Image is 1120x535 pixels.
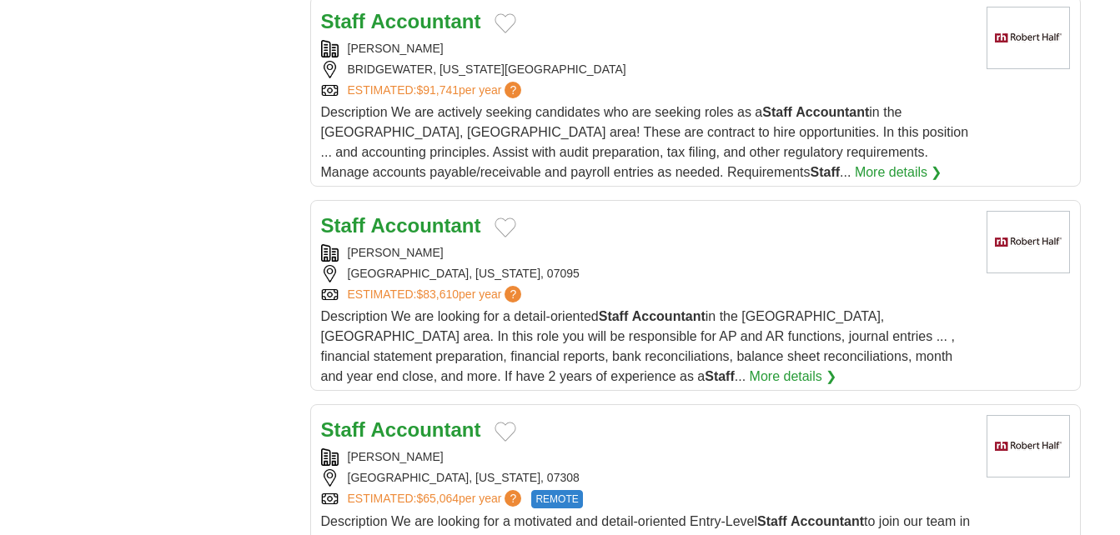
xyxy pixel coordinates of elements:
[495,422,516,442] button: Add to favorite jobs
[987,415,1070,477] img: Robert Half logo
[987,211,1070,273] img: Robert Half logo
[416,287,459,301] span: $83,610
[757,514,787,528] strong: Staff
[348,42,444,55] a: [PERSON_NAME]
[321,105,969,179] span: Description We are actively seeking candidates who are seeking roles as a in the [GEOGRAPHIC_DATA...
[811,165,841,179] strong: Staff
[321,10,365,32] strong: Staff
[321,265,973,282] div: [GEOGRAPHIC_DATA], [US_STATE], 07095
[348,82,525,99] a: ESTIMATED:$91,741per year?
[762,105,792,119] strong: Staff
[531,490,582,508] span: REMOTE
[791,514,864,528] strong: Accountant
[321,214,481,237] a: Staff Accountant
[750,367,837,387] a: More details ❯
[505,490,521,507] span: ?
[796,105,869,119] strong: Accountant
[495,217,516,237] button: Add to favorite jobs
[348,450,444,463] a: [PERSON_NAME]
[705,369,735,383] strong: Staff
[321,309,955,383] span: Description We are looking for a detail-oriented in the [GEOGRAPHIC_DATA], [GEOGRAPHIC_DATA] area...
[505,82,521,98] span: ?
[321,10,481,32] a: Staff Accountant
[855,162,942,182] a: More details ❯
[495,13,516,33] button: Add to favorite jobs
[321,61,973,78] div: BRIDGEWATER, [US_STATE][GEOGRAPHIC_DATA]
[321,418,481,441] a: Staff Accountant
[371,10,481,32] strong: Accountant
[632,309,706,323] strong: Accountant
[505,286,521,302] span: ?
[321,469,973,487] div: [GEOGRAPHIC_DATA], [US_STATE], 07308
[348,286,525,303] a: ESTIMATED:$83,610per year?
[371,418,481,441] strong: Accountant
[599,309,629,323] strong: Staff
[348,246,444,259] a: [PERSON_NAME]
[987,7,1070,69] img: Robert Half logo
[348,490,525,508] a: ESTIMATED:$65,064per year?
[321,214,365,237] strong: Staff
[321,418,365,441] strong: Staff
[371,214,481,237] strong: Accountant
[416,83,459,97] span: $91,741
[416,492,459,505] span: $65,064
